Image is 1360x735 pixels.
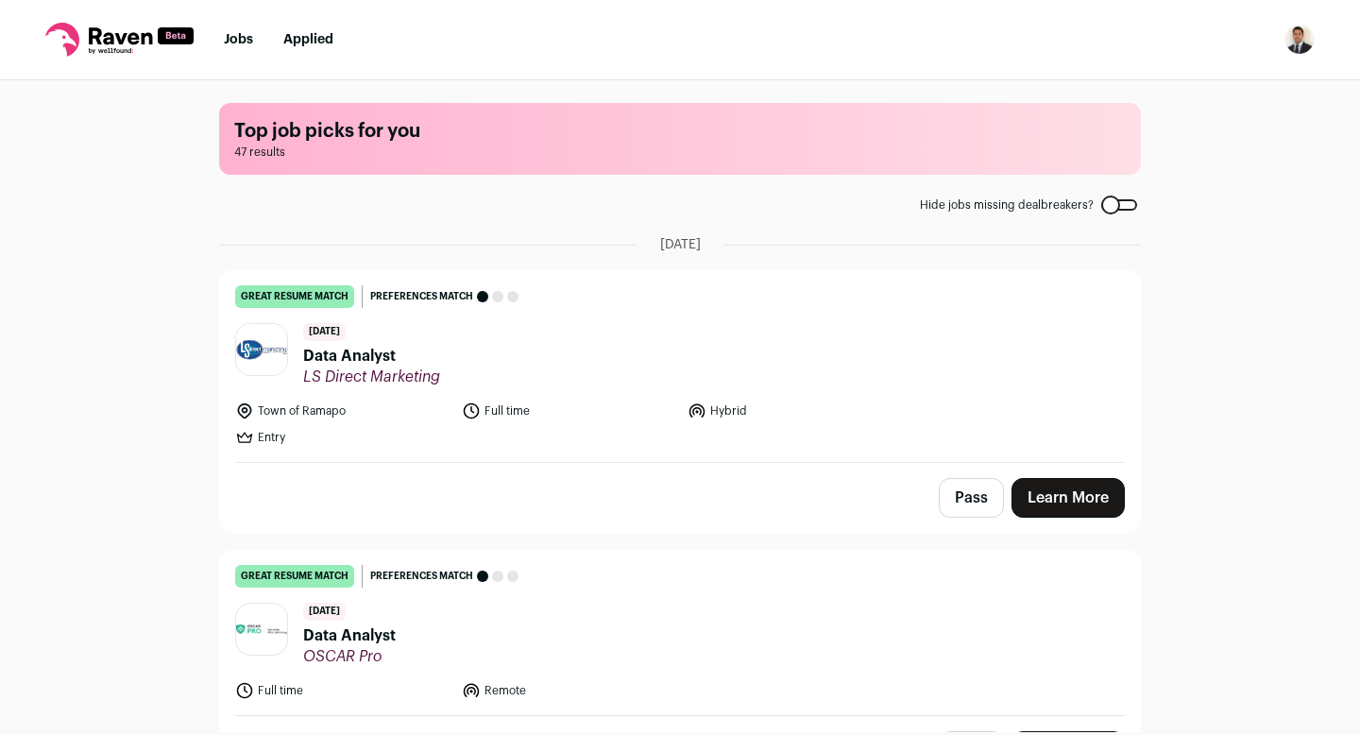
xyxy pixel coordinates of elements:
[224,33,253,46] a: Jobs
[1284,25,1315,55] button: Open dropdown
[283,33,333,46] a: Applied
[370,287,473,306] span: Preferences match
[235,565,354,588] div: great resume match
[303,603,346,621] span: [DATE]
[1284,25,1315,55] img: 7594079-medium_jpg
[234,145,1126,160] span: 47 results
[462,681,677,700] li: Remote
[303,323,346,341] span: [DATE]
[236,324,287,375] img: c621b3eef5c872844f8221858095e4b7bf24ab073aa86237fc2e9e236d40964d.jpg
[235,428,450,447] li: Entry
[303,345,440,367] span: Data Analyst
[236,624,287,634] img: d9c1a712c382b25fa915f5471ad1a557d341088502e8d76d7dfabd4621fa3a8f.png
[688,402,903,420] li: Hybrid
[303,647,396,666] span: OSCAR Pro
[220,550,1140,715] a: great resume match Preferences match [DATE] Data Analyst OSCAR Pro Full time Remote
[235,402,450,420] li: Town of Ramapo
[462,402,677,420] li: Full time
[370,567,473,586] span: Preferences match
[920,197,1094,213] span: Hide jobs missing dealbreakers?
[303,624,396,647] span: Data Analyst
[220,270,1140,462] a: great resume match Preferences match [DATE] Data Analyst LS Direct Marketing Town of Ramapo Full ...
[235,681,450,700] li: Full time
[1011,478,1125,518] a: Learn More
[234,118,1126,145] h1: Top job picks for you
[660,235,701,254] span: [DATE]
[235,285,354,308] div: great resume match
[303,367,440,386] span: LS Direct Marketing
[939,478,1004,518] button: Pass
